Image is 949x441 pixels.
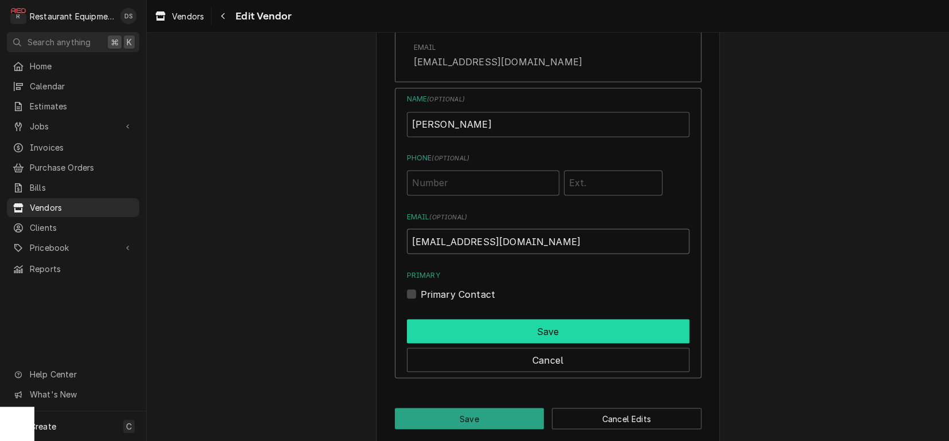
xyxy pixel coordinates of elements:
label: Email [407,211,689,222]
button: Cancel [407,348,689,372]
span: Clients [30,222,134,234]
div: Button Group Row [407,343,689,372]
div: Button Group Row [407,314,689,343]
div: [EMAIL_ADDRESS][DOMAIN_NAME] [414,55,582,69]
div: Button Group Row [395,408,701,429]
div: Email [414,42,437,53]
button: Cancel Edits [552,408,701,429]
div: Restaurant Equipment Diagnostics [30,10,114,22]
label: Name [407,94,689,104]
label: Primary Contact [421,287,495,301]
a: Vendors [150,7,209,26]
a: Estimates [7,97,139,116]
span: Reports [30,263,134,275]
a: Calendar [7,77,139,96]
a: Go to Pricebook [7,238,139,257]
a: Purchase Orders [7,158,139,177]
a: Bills [7,178,139,197]
a: Home [7,57,139,76]
span: Edit Vendor [232,9,292,24]
div: Email [407,211,689,254]
span: C [126,420,132,432]
span: Pricebook [30,242,116,254]
div: Email [414,42,582,69]
button: Save [407,319,689,343]
span: Estimates [30,100,134,112]
span: Calendar [30,80,134,92]
button: Save [395,408,544,429]
label: Phone [407,153,689,163]
label: Primary [407,270,689,280]
div: Contact Edit Form [407,94,689,301]
div: Restaurant Equipment Diagnostics's Avatar [10,8,26,24]
span: ⌘ [111,36,119,48]
span: Vendors [30,202,134,214]
div: Phone [407,153,689,195]
a: Go to What's New [7,385,139,404]
a: Clients [7,218,139,237]
div: R [10,8,26,24]
div: Button Group [407,314,689,372]
span: Help Center [30,368,132,380]
input: Ext. [564,170,663,195]
div: Derek Stewart's Avatar [120,8,136,24]
span: Create [30,422,56,431]
span: K [127,36,132,48]
span: Home [30,60,134,72]
span: ( optional ) [429,213,467,220]
span: Jobs [30,120,116,132]
span: ( optional ) [427,96,465,103]
a: Reports [7,259,139,278]
a: Invoices [7,138,139,157]
button: Search anything⌘K [7,32,139,52]
div: Primary [407,270,689,301]
button: Navigate back [214,7,232,25]
div: DS [120,8,136,24]
a: Go to Help Center [7,365,139,384]
a: Go to Jobs [7,117,139,136]
span: ( optional ) [432,155,469,162]
input: Number [407,170,559,195]
div: Name [407,94,689,136]
a: Vendors [7,198,139,217]
span: Search anything [28,36,91,48]
span: Purchase Orders [30,162,134,174]
div: Button Group [395,408,701,429]
span: What's New [30,388,132,400]
span: Bills [30,182,134,194]
span: Invoices [30,141,134,153]
span: Vendors [172,10,204,22]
